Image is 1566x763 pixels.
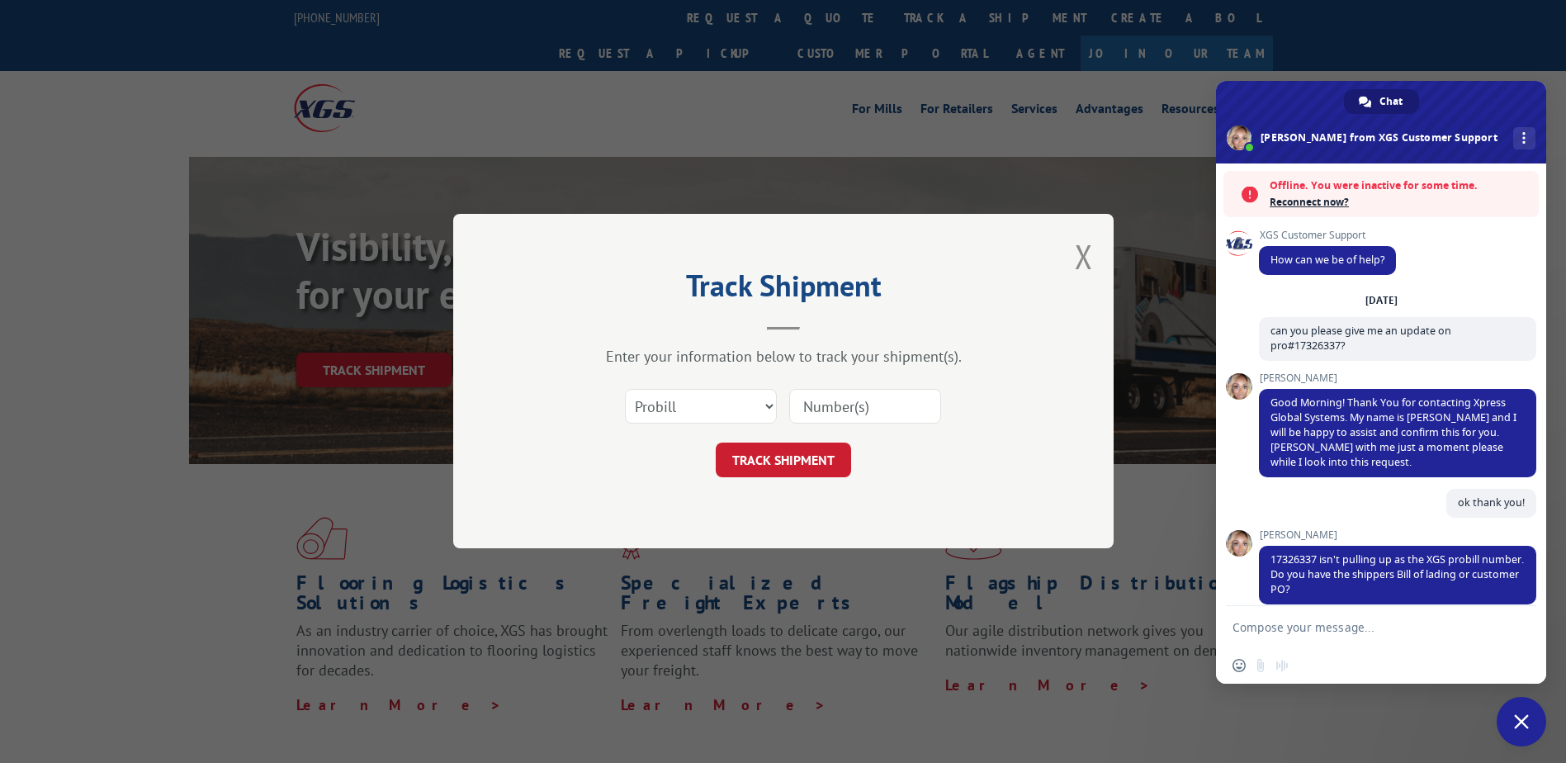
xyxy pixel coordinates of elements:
span: Insert an emoji [1232,659,1246,672]
span: can you please give me an update on pro#17326337? [1270,324,1451,353]
div: Close chat [1497,697,1546,746]
input: Number(s) [789,390,941,424]
span: Good Morning! Thank You for contacting Xpress Global Systems. My name is [PERSON_NAME] and I will... [1270,396,1516,469]
span: How can we be of help? [1270,253,1384,267]
div: Enter your information below to track your shipment(s). [536,348,1031,367]
button: Close modal [1075,235,1093,278]
span: 17326337 isn't pulling up as the XGS probill number. Do you have the shippers Bill of lading or c... [1270,552,1524,596]
span: [PERSON_NAME] [1259,529,1536,541]
div: More channels [1513,127,1535,149]
div: Chat [1344,89,1419,114]
span: Offline. You were inactive for some time. [1270,178,1531,194]
textarea: Compose your message... [1232,620,1493,635]
button: TRACK SHIPMENT [716,443,851,478]
span: [PERSON_NAME] [1259,372,1536,384]
span: Reconnect now? [1270,194,1531,211]
span: Chat [1379,89,1403,114]
span: XGS Customer Support [1259,230,1396,241]
h2: Track Shipment [536,274,1031,306]
span: ok thank you! [1458,495,1525,509]
div: [DATE] [1365,296,1398,306]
